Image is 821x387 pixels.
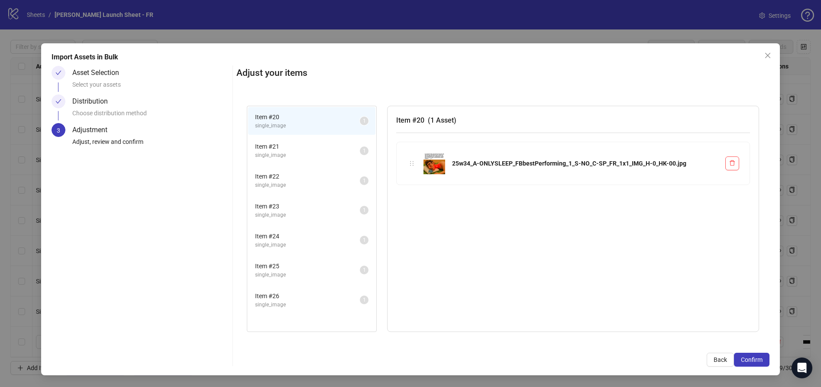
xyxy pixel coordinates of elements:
[255,231,360,241] span: Item # 24
[428,116,456,124] span: ( 1 Asset )
[255,241,360,249] span: single_image
[729,160,735,166] span: delete
[72,137,229,152] div: Adjust, review and confirm
[52,52,769,62] div: Import Assets in Bulk
[764,52,771,59] span: close
[255,271,360,279] span: single_image
[714,356,727,363] span: Back
[255,291,360,301] span: Item # 26
[255,211,360,219] span: single_image
[741,356,763,363] span: Confirm
[363,297,366,303] span: 1
[396,115,750,126] h3: Item # 20
[72,66,126,80] div: Asset Selection
[255,301,360,309] span: single_image
[72,80,229,94] div: Select your assets
[72,123,114,137] div: Adjustment
[363,178,366,184] span: 1
[761,49,775,62] button: Close
[363,267,366,273] span: 1
[255,172,360,181] span: Item # 22
[452,159,718,168] div: 25w34_A-ONLYSLEEP_FBbestPerforming_1_S-NO_C-SP_FR_1x1_IMG_H-0_HK-00.jpg
[363,237,366,243] span: 1
[255,261,360,271] span: Item # 25
[55,98,61,104] span: check
[255,112,360,122] span: Item # 20
[55,70,61,76] span: check
[255,142,360,151] span: Item # 21
[236,66,769,80] h2: Adjust your items
[255,151,360,159] span: single_image
[255,202,360,211] span: Item # 23
[360,176,368,185] sup: 1
[360,206,368,215] sup: 1
[360,296,368,304] sup: 1
[423,153,445,174] img: 25w34_A-ONLYSLEEP_FBbestPerforming_1_S-NO_C-SP_FR_1x1_IMG_H-0_HK-00.jpg
[407,159,417,168] div: holder
[360,236,368,244] sup: 1
[57,127,60,134] span: 3
[360,266,368,274] sup: 1
[734,353,769,367] button: Confirm
[360,117,368,125] sup: 1
[792,358,812,378] div: Open Intercom Messenger
[72,108,229,123] div: Choose distribution method
[725,156,739,170] button: Delete
[360,146,368,155] sup: 1
[72,94,115,108] div: Distribution
[255,181,360,189] span: single_image
[707,353,734,367] button: Back
[255,122,360,130] span: single_image
[363,118,366,124] span: 1
[409,160,415,166] span: holder
[363,207,366,213] span: 1
[363,148,366,154] span: 1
